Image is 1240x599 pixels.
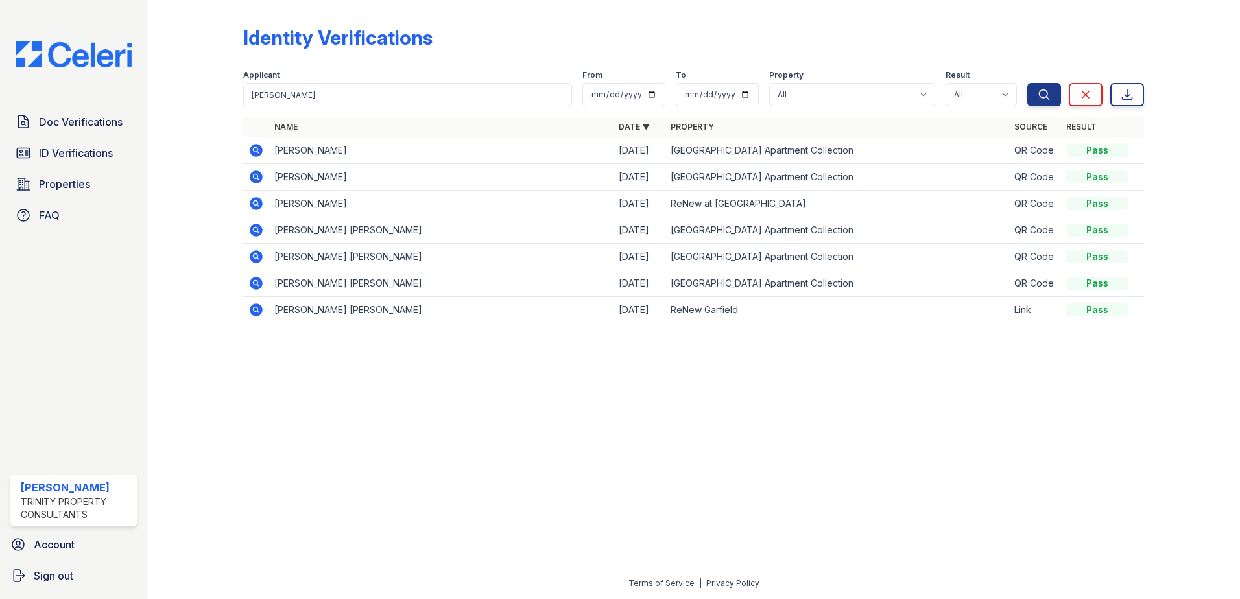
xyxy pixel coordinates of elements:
[665,191,1010,217] td: ReNew at [GEOGRAPHIC_DATA]
[269,137,614,164] td: [PERSON_NAME]
[946,70,970,80] label: Result
[39,114,123,130] span: Doc Verifications
[21,495,132,521] div: Trinity Property Consultants
[1009,270,1061,297] td: QR Code
[269,270,614,297] td: [PERSON_NAME] [PERSON_NAME]
[34,537,75,552] span: Account
[619,122,650,132] a: Date ▼
[1066,122,1097,132] a: Result
[10,202,137,228] a: FAQ
[1066,170,1128,183] div: Pass
[665,244,1010,270] td: [GEOGRAPHIC_DATA] Apartment Collection
[1066,250,1128,263] div: Pass
[269,297,614,323] td: [PERSON_NAME] [PERSON_NAME]
[614,297,665,323] td: [DATE]
[274,122,298,132] a: Name
[614,137,665,164] td: [DATE]
[699,578,702,588] div: |
[269,164,614,191] td: [PERSON_NAME]
[614,244,665,270] td: [DATE]
[269,191,614,217] td: [PERSON_NAME]
[1009,164,1061,191] td: QR Code
[706,578,759,588] a: Privacy Policy
[665,217,1010,244] td: [GEOGRAPHIC_DATA] Apartment Collection
[1014,122,1047,132] a: Source
[269,244,614,270] td: [PERSON_NAME] [PERSON_NAME]
[628,578,695,588] a: Terms of Service
[10,171,137,197] a: Properties
[665,164,1010,191] td: [GEOGRAPHIC_DATA] Apartment Collection
[614,164,665,191] td: [DATE]
[1066,303,1128,316] div: Pass
[269,217,614,244] td: [PERSON_NAME] [PERSON_NAME]
[769,70,804,80] label: Property
[39,145,113,161] span: ID Verifications
[1009,137,1061,164] td: QR Code
[582,70,602,80] label: From
[665,297,1010,323] td: ReNew Garfield
[1066,224,1128,237] div: Pass
[34,568,73,583] span: Sign out
[10,140,137,166] a: ID Verifications
[21,480,132,495] div: [PERSON_NAME]
[5,532,142,558] a: Account
[676,70,686,80] label: To
[1066,277,1128,290] div: Pass
[1009,297,1061,323] td: Link
[1066,144,1128,157] div: Pass
[1009,217,1061,244] td: QR Code
[10,109,137,135] a: Doc Verifications
[614,270,665,297] td: [DATE]
[614,217,665,244] td: [DATE]
[39,207,60,223] span: FAQ
[243,26,433,49] div: Identity Verifications
[5,563,142,589] a: Sign out
[5,41,142,67] img: CE_Logo_Blue-a8612792a0a2168367f1c8372b55b34899dd931a85d93a1a3d3e32e68fde9ad4.png
[671,122,714,132] a: Property
[243,83,572,106] input: Search by name or phone number
[1066,197,1128,210] div: Pass
[665,137,1010,164] td: [GEOGRAPHIC_DATA] Apartment Collection
[243,70,280,80] label: Applicant
[1009,244,1061,270] td: QR Code
[39,176,90,192] span: Properties
[614,191,665,217] td: [DATE]
[665,270,1010,297] td: [GEOGRAPHIC_DATA] Apartment Collection
[1009,191,1061,217] td: QR Code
